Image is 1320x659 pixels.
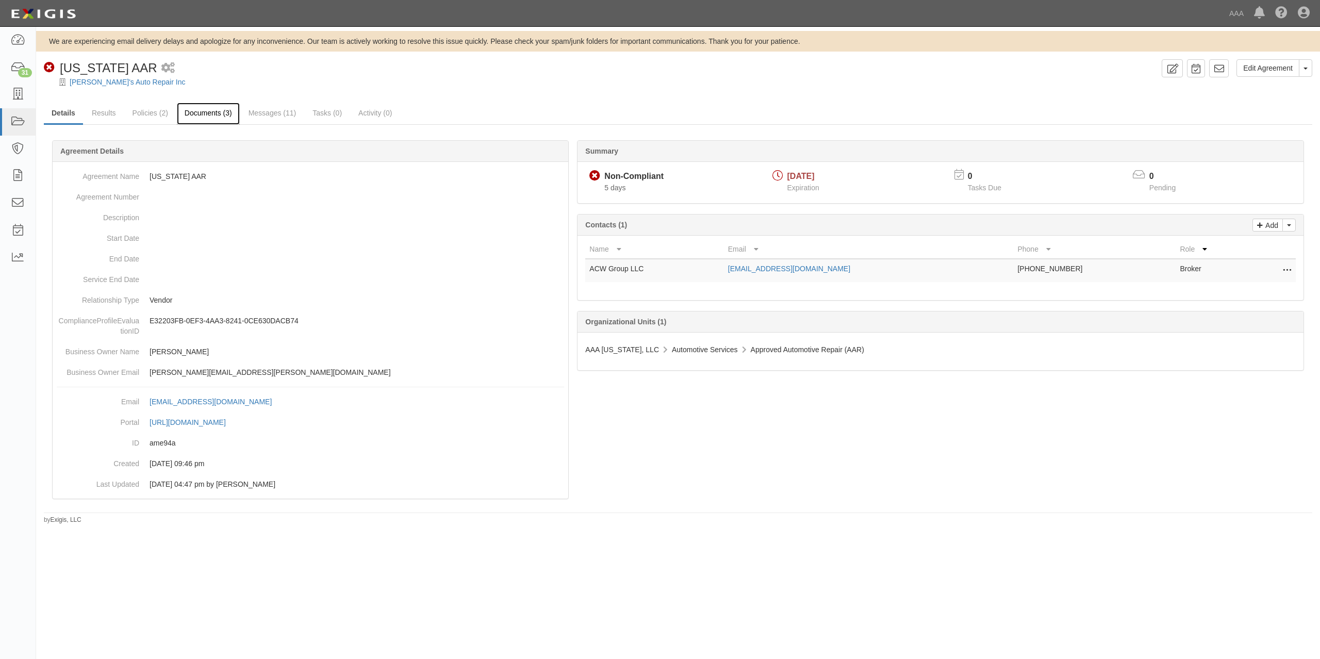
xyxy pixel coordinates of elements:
b: Organizational Units (1) [585,318,666,326]
dd: Vendor [57,290,564,310]
div: Hawaii AAR [44,59,157,77]
a: Edit Agreement [1236,59,1299,77]
img: logo-5460c22ac91f19d4615b14bd174203de0afe785f0fc80cf4dbbc73dc1793850b.png [8,5,79,23]
a: Policies (2) [125,103,176,123]
b: Contacts (1) [585,221,627,229]
p: Add [1263,219,1278,231]
dd: [DATE] 04:47 pm by [PERSON_NAME] [57,474,564,495]
a: [EMAIL_ADDRESS][DOMAIN_NAME] [728,265,850,273]
dt: Business Owner Email [57,362,139,377]
dt: Email [57,391,139,407]
dt: Relationship Type [57,290,139,305]
dd: [DATE] 09:46 pm [57,453,564,474]
b: Summary [585,147,618,155]
dt: Agreement Number [57,187,139,202]
span: [DATE] [787,172,815,180]
a: [EMAIL_ADDRESS][DOMAIN_NAME] [150,398,283,406]
td: ACW Group LLC [585,259,723,282]
div: [EMAIL_ADDRESS][DOMAIN_NAME] [150,397,272,407]
dt: Business Owner Name [57,341,139,357]
a: Exigis, LLC [51,516,81,523]
p: [PERSON_NAME] [150,347,564,357]
i: 1 scheduled workflow [161,63,175,74]
dd: ame94a [57,433,564,453]
dt: Start Date [57,228,139,243]
th: Name [585,240,723,259]
a: [PERSON_NAME]'s Auto Repair Inc [70,78,185,86]
span: AAA [US_STATE], LLC [585,345,659,354]
dt: Agreement Name [57,166,139,182]
dd: [US_STATE] AAR [57,166,564,187]
i: Help Center - Complianz [1275,7,1288,20]
a: Details [44,103,83,125]
span: Approved Automotive Repair (AAR) [751,345,864,354]
p: 0 [968,171,1014,183]
span: Expiration [787,184,819,192]
span: [US_STATE] AAR [60,61,157,75]
b: Agreement Details [60,147,124,155]
div: Non-Compliant [604,171,664,183]
dt: Portal [57,412,139,427]
i: Non-Compliant [589,171,600,182]
th: Phone [1013,240,1176,259]
td: Broker [1176,259,1255,282]
dt: ID [57,433,139,448]
dt: ComplianceProfileEvaluationID [57,310,139,336]
i: Non-Compliant [44,62,55,73]
th: Role [1176,240,1255,259]
a: AAA [1224,3,1249,24]
dt: Service End Date [57,269,139,285]
div: 31 [18,68,32,77]
a: Add [1252,219,1283,232]
a: Messages (11) [241,103,304,123]
p: [PERSON_NAME][EMAIL_ADDRESS][PERSON_NAME][DOMAIN_NAME] [150,367,564,377]
a: [URL][DOMAIN_NAME] [150,418,237,426]
dt: End Date [57,249,139,264]
small: by [44,516,81,524]
dt: Description [57,207,139,223]
p: 0 [1149,171,1189,183]
span: Tasks Due [968,184,1001,192]
a: Activity (0) [351,103,400,123]
td: [PHONE_NUMBER] [1013,259,1176,282]
a: Tasks (0) [305,103,350,123]
a: Results [84,103,124,123]
span: Pending [1149,184,1176,192]
a: Documents (3) [177,103,240,125]
dt: Created [57,453,139,469]
th: Email [724,240,1014,259]
div: We are experiencing email delivery delays and apologize for any inconvenience. Our team is active... [36,36,1320,46]
dt: Last Updated [57,474,139,489]
span: Automotive Services [672,345,738,354]
span: Since 08/13/2025 [604,184,625,192]
p: E32203FB-0EF3-4AA3-8241-0CE630DACB74 [150,316,564,326]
